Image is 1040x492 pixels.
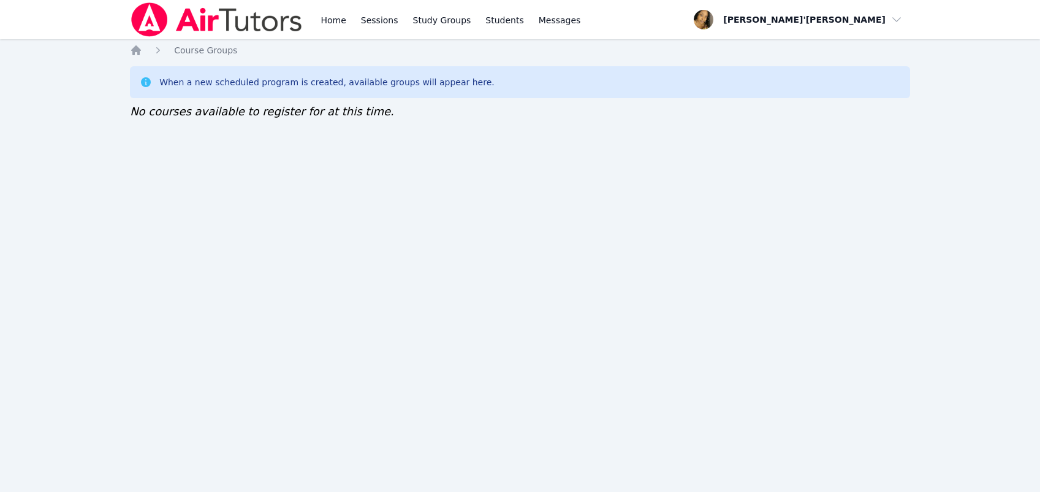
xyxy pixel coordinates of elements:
[130,44,910,56] nav: Breadcrumb
[130,105,394,118] span: No courses available to register for at this time.
[174,44,237,56] a: Course Groups
[130,2,303,37] img: Air Tutors
[174,45,237,55] span: Course Groups
[539,14,581,26] span: Messages
[159,76,495,88] div: When a new scheduled program is created, available groups will appear here.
